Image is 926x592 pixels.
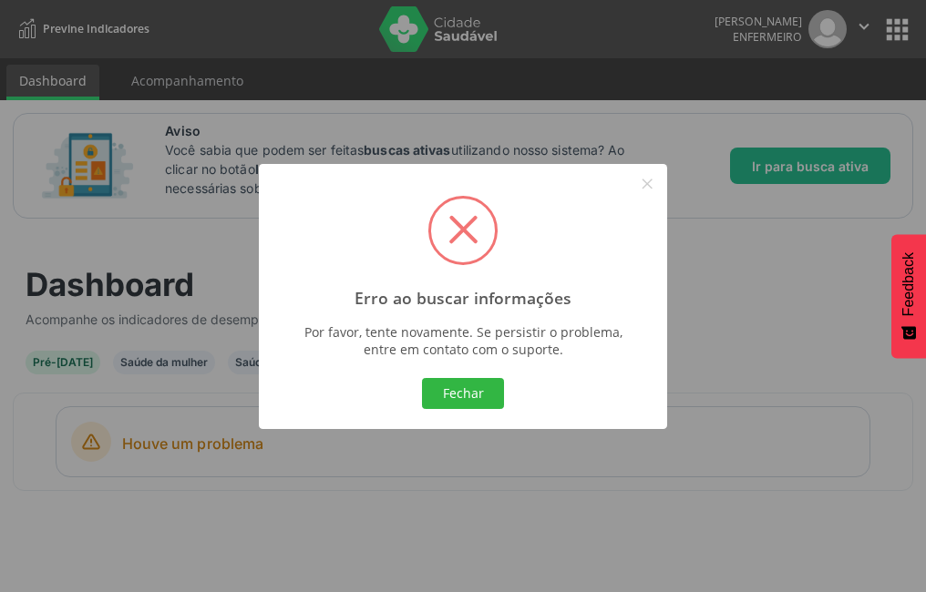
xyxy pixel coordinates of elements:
[422,378,504,409] button: Fechar
[295,323,631,358] div: Por favor, tente novamente. Se persistir o problema, entre em contato com o suporte.
[355,289,571,308] h2: Erro ao buscar informações
[632,168,663,199] button: Close this dialog
[891,234,926,358] button: Feedback - Mostrar pesquisa
[900,252,917,316] span: Feedback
